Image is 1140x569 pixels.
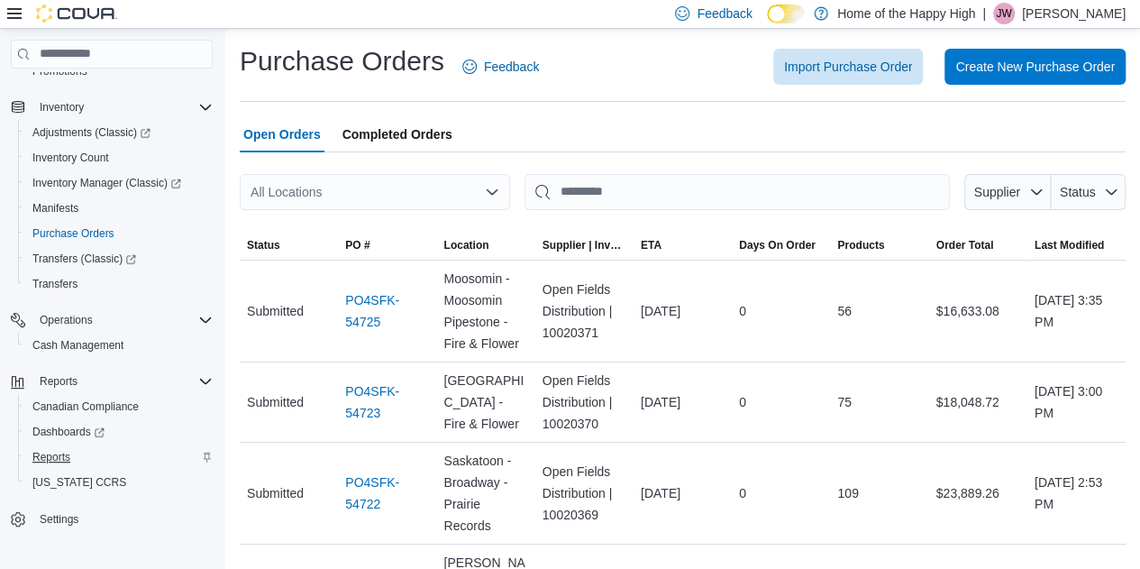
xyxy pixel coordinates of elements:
[338,231,436,260] button: PO #
[25,60,95,82] a: Promotions
[243,116,321,152] span: Open Orders
[25,446,78,468] a: Reports
[955,58,1115,76] span: Create New Purchase Order
[936,238,994,252] span: Order Total
[929,384,1027,420] div: $18,048.72
[25,396,146,418] a: Canadian Compliance
[25,273,213,295] span: Transfers
[18,246,220,271] a: Transfers (Classic)
[25,273,85,295] a: Transfers
[32,371,213,392] span: Reports
[40,100,84,115] span: Inventory
[36,5,117,23] img: Cova
[18,120,220,145] a: Adjustments (Classic)
[18,470,220,495] button: [US_STATE] CCRS
[32,450,70,464] span: Reports
[18,59,220,84] button: Promotions
[18,221,220,246] button: Purchase Orders
[32,96,213,118] span: Inventory
[25,147,213,169] span: Inventory Count
[1051,174,1126,210] button: Status
[32,371,85,392] button: Reports
[345,289,429,333] a: PO4SFK-54725
[32,475,126,490] span: [US_STATE] CCRS
[1022,3,1126,24] p: [PERSON_NAME]
[1027,464,1126,522] div: [DATE] 2:53 PM
[25,248,213,270] span: Transfers (Classic)
[18,170,220,196] a: Inventory Manager (Classic)
[1060,185,1096,199] span: Status
[32,309,100,331] button: Operations
[32,399,139,414] span: Canadian Compliance
[240,43,444,79] h1: Purchase Orders
[974,185,1020,199] span: Supplier
[4,95,220,120] button: Inventory
[25,396,213,418] span: Canadian Compliance
[32,64,87,78] span: Promotions
[40,313,93,327] span: Operations
[535,271,634,351] div: Open Fields Distribution | 10020371
[1035,238,1104,252] span: Last Modified
[18,445,220,470] button: Reports
[837,3,975,24] p: Home of the Happy High
[25,172,188,194] a: Inventory Manager (Classic)
[32,252,136,266] span: Transfers (Classic)
[634,293,732,329] div: [DATE]
[32,151,109,165] span: Inventory Count
[830,231,928,260] button: Products
[4,506,220,532] button: Settings
[455,49,546,85] a: Feedback
[247,482,304,504] span: Submitted
[342,116,452,152] span: Completed Orders
[773,49,923,85] button: Import Purchase Order
[837,482,858,504] span: 109
[25,197,86,219] a: Manifests
[443,268,527,354] span: Moosomin - Moosomin Pipestone - Fire & Flower
[25,446,213,468] span: Reports
[25,335,131,356] a: Cash Management
[929,475,1027,511] div: $23,889.26
[837,238,884,252] span: Products
[25,172,213,194] span: Inventory Manager (Classic)
[25,122,213,143] span: Adjustments (Classic)
[837,300,852,322] span: 56
[25,60,213,82] span: Promotions
[18,145,220,170] button: Inventory Count
[543,238,626,252] span: Supplier | Invoice Number
[4,307,220,333] button: Operations
[837,391,852,413] span: 75
[25,223,213,244] span: Purchase Orders
[25,122,158,143] a: Adjustments (Classic)
[25,248,143,270] a: Transfers (Classic)
[443,238,488,252] span: Location
[739,300,746,322] span: 0
[634,231,732,260] button: ETA
[25,472,213,493] span: Washington CCRS
[32,125,150,140] span: Adjustments (Classic)
[634,384,732,420] div: [DATE]
[436,231,534,260] button: Location
[40,374,78,389] span: Reports
[484,58,539,76] span: Feedback
[443,450,527,537] span: Saskatoon - Broadway - Prairie Records
[767,5,805,23] input: Dark Mode
[739,391,746,413] span: 0
[524,174,950,210] input: This is a search bar. After typing your query, hit enter to filter the results lower in the page.
[535,231,634,260] button: Supplier | Invoice Number
[40,512,78,527] span: Settings
[739,482,746,504] span: 0
[767,23,768,24] span: Dark Mode
[25,335,213,356] span: Cash Management
[32,425,105,439] span: Dashboards
[485,185,499,199] button: Open list of options
[535,363,634,442] div: Open Fields Distribution | 10020370
[32,201,78,216] span: Manifests
[345,472,429,515] a: PO4SFK-54722
[32,226,114,241] span: Purchase Orders
[1027,231,1126,260] button: Last Modified
[32,509,86,530] a: Settings
[634,475,732,511] div: [DATE]
[697,5,752,23] span: Feedback
[25,472,133,493] a: [US_STATE] CCRS
[929,293,1027,329] div: $16,633.08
